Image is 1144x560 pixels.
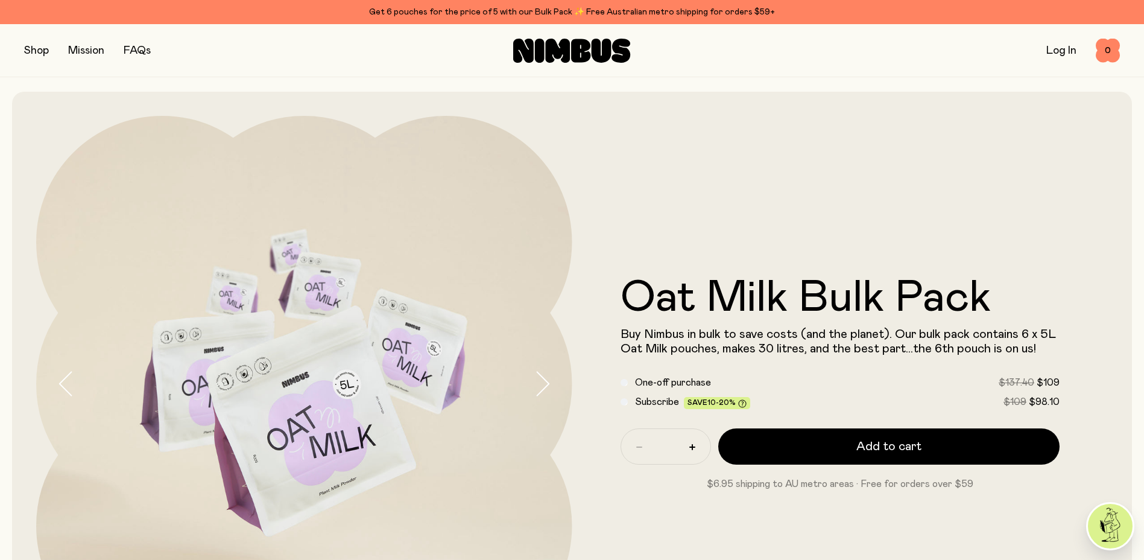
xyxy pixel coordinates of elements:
[1037,378,1060,387] span: $109
[856,438,921,455] span: Add to cart
[999,378,1034,387] span: $137.40
[687,399,747,408] span: Save
[621,477,1060,491] p: $6.95 shipping to AU metro areas · Free for orders over $59
[621,276,1060,320] h1: Oat Milk Bulk Pack
[1088,504,1133,549] img: agent
[718,428,1060,465] button: Add to cart
[707,399,736,406] span: 10-20%
[24,5,1120,19] div: Get 6 pouches for the price of 5 with our Bulk Pack ✨ Free Australian metro shipping for orders $59+
[124,45,151,56] a: FAQs
[635,397,679,407] span: Subscribe
[621,328,1056,355] span: Buy Nimbus in bulk to save costs (and the planet). Our bulk pack contains 6 x 5L Oat Milk pouches...
[1029,397,1060,407] span: $98.10
[68,45,104,56] a: Mission
[1003,397,1026,407] span: $109
[635,378,711,387] span: One-off purchase
[1096,39,1120,63] button: 0
[1046,45,1076,56] a: Log In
